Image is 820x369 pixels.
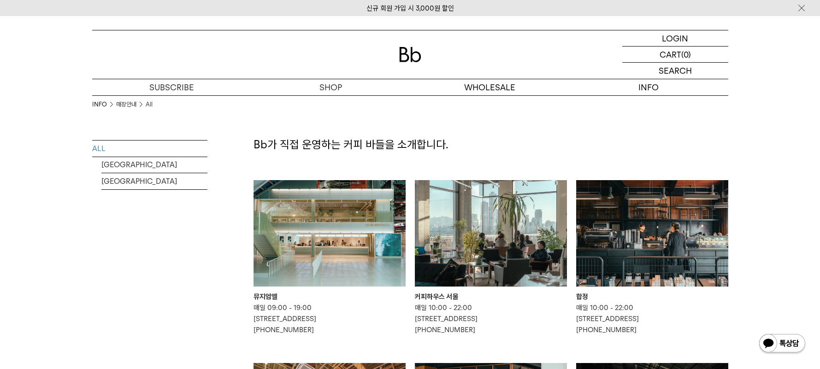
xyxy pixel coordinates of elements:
[758,333,806,355] img: 카카오톡 채널 1:1 채팅 버튼
[681,47,691,62] p: (0)
[92,100,116,109] li: INFO
[576,302,728,335] p: 매일 10:00 - 22:00 [STREET_ADDRESS] [PHONE_NUMBER]
[92,141,207,157] a: ALL
[662,30,688,46] p: LOGIN
[659,63,692,79] p: SEARCH
[251,79,410,95] a: SHOP
[576,180,728,287] img: 합정
[576,291,728,302] div: 합정
[254,180,406,335] a: 뮤지엄엘 뮤지엄엘 매일 09:00 - 19:00[STREET_ADDRESS][PHONE_NUMBER]
[410,79,569,95] p: WHOLESALE
[569,79,728,95] p: INFO
[254,302,406,335] p: 매일 09:00 - 19:00 [STREET_ADDRESS] [PHONE_NUMBER]
[116,100,136,109] a: 매장안내
[101,157,207,173] a: [GEOGRAPHIC_DATA]
[254,291,406,302] div: 뮤지엄엘
[399,47,421,62] img: 로고
[415,302,567,335] p: 매일 10:00 - 22:00 [STREET_ADDRESS] [PHONE_NUMBER]
[415,180,567,287] img: 커피하우스 서울
[366,4,454,12] a: 신규 회원 가입 시 3,000원 할인
[415,180,567,335] a: 커피하우스 서울 커피하우스 서울 매일 10:00 - 22:00[STREET_ADDRESS][PHONE_NUMBER]
[92,79,251,95] a: SUBSCRIBE
[101,173,207,189] a: [GEOGRAPHIC_DATA]
[576,180,728,335] a: 합정 합정 매일 10:00 - 22:00[STREET_ADDRESS][PHONE_NUMBER]
[254,137,728,152] p: Bb가 직접 운영하는 커피 바들을 소개합니다.
[254,180,406,287] img: 뮤지엄엘
[146,100,153,109] a: All
[660,47,681,62] p: CART
[415,291,567,302] div: 커피하우스 서울
[622,47,728,63] a: CART (0)
[622,30,728,47] a: LOGIN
